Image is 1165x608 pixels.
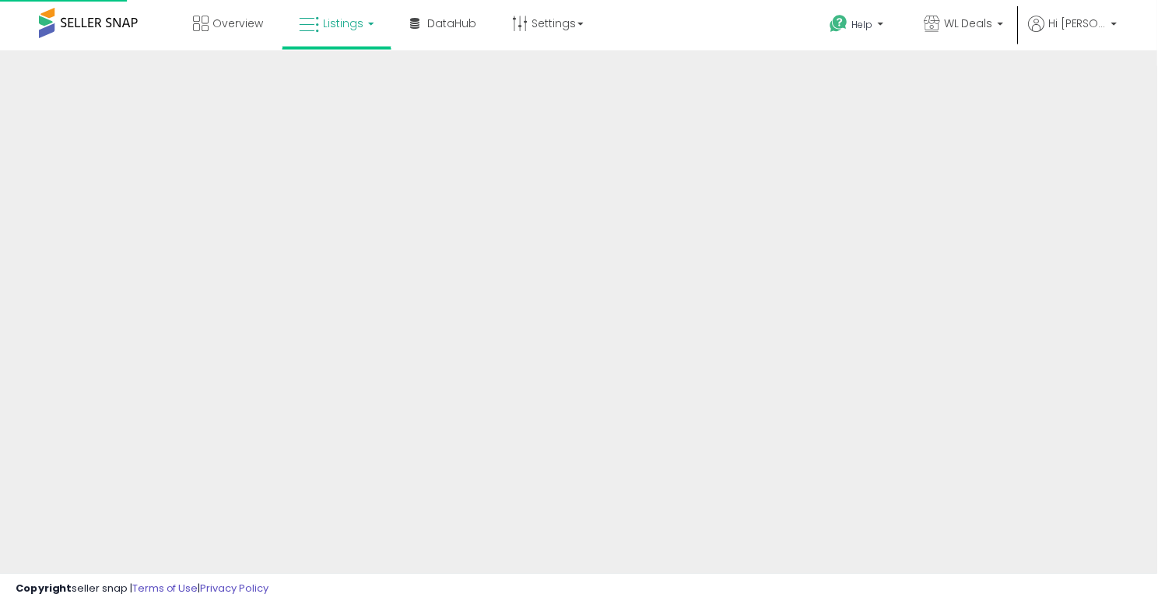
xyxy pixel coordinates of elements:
[1035,16,1125,51] a: Hi [PERSON_NAME]
[325,16,366,31] span: Listings
[430,16,479,31] span: DataHub
[16,585,72,599] strong: Copyright
[834,14,854,33] i: Get Help
[133,585,199,599] a: Terms of Use
[950,16,999,31] span: WL Deals
[16,585,270,600] div: seller snap | |
[823,2,905,51] a: Help
[858,18,879,31] span: Help
[202,585,270,599] a: Privacy Policy
[214,16,265,31] span: Overview
[1055,16,1114,31] span: Hi [PERSON_NAME]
